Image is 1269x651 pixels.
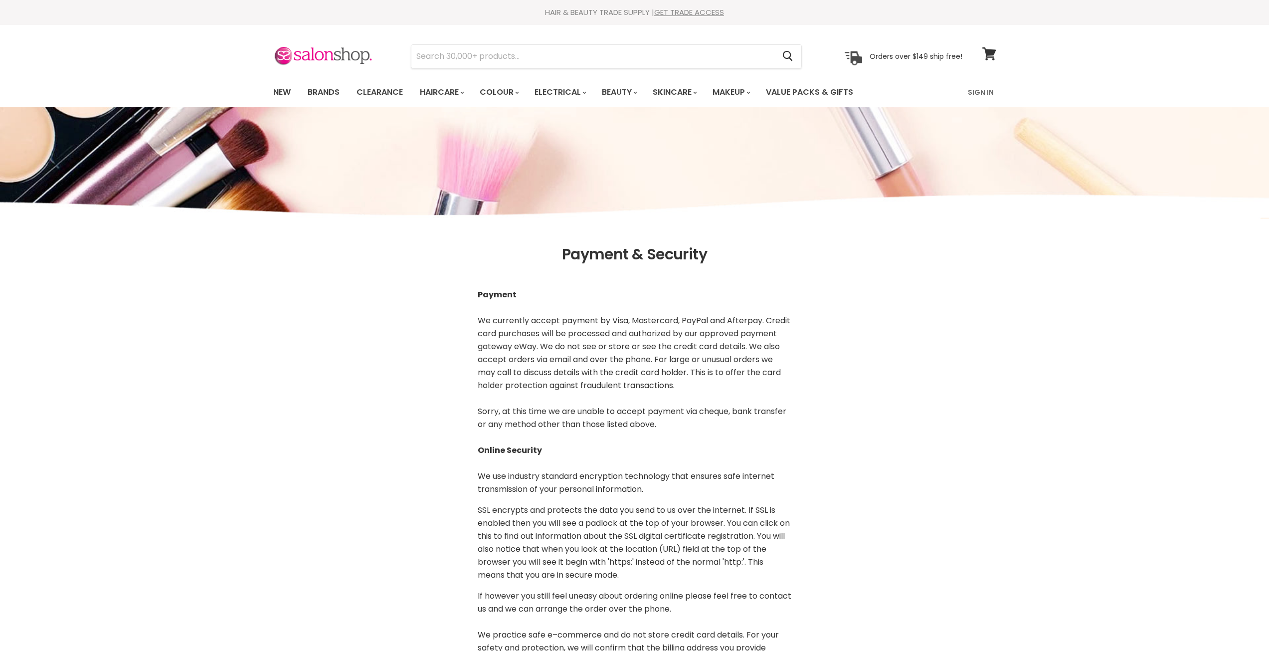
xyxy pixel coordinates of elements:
[870,51,962,60] p: Orders over $149 ship free!
[705,82,756,103] a: Makeup
[478,444,542,456] strong: Online Security
[349,82,410,103] a: Clearance
[527,82,592,103] a: Electrical
[594,82,643,103] a: Beauty
[775,45,801,68] button: Search
[478,289,517,300] strong: Payment
[266,82,298,103] a: New
[478,315,790,391] span: We currently accept payment by Visa, Mastercard, PayPal and Afterpay. Credit card purchases will ...
[654,7,724,17] a: GET TRADE ACCESS
[266,78,911,107] ul: Main menu
[962,82,1000,103] a: Sign In
[478,504,792,582] p: SSL encrypts and protects the data you send to us over the internet. If SSL is enabled then you w...
[412,82,470,103] a: Haircare
[411,45,775,68] input: Search
[645,82,703,103] a: Skincare
[300,82,347,103] a: Brands
[478,470,774,495] span: We use industry standard encryption technology that ensures safe internet transmission of your pe...
[261,78,1009,107] nav: Main
[411,44,802,68] form: Product
[273,246,996,263] h1: Payment & Security
[472,82,525,103] a: Colour
[478,406,786,430] span: Sorry, at this time we are unable to accept payment via cheque, bank transfer or any method other...
[758,82,861,103] a: Value Packs & Gifts
[261,7,1009,17] div: HAIR & BEAUTY TRADE SUPPLY |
